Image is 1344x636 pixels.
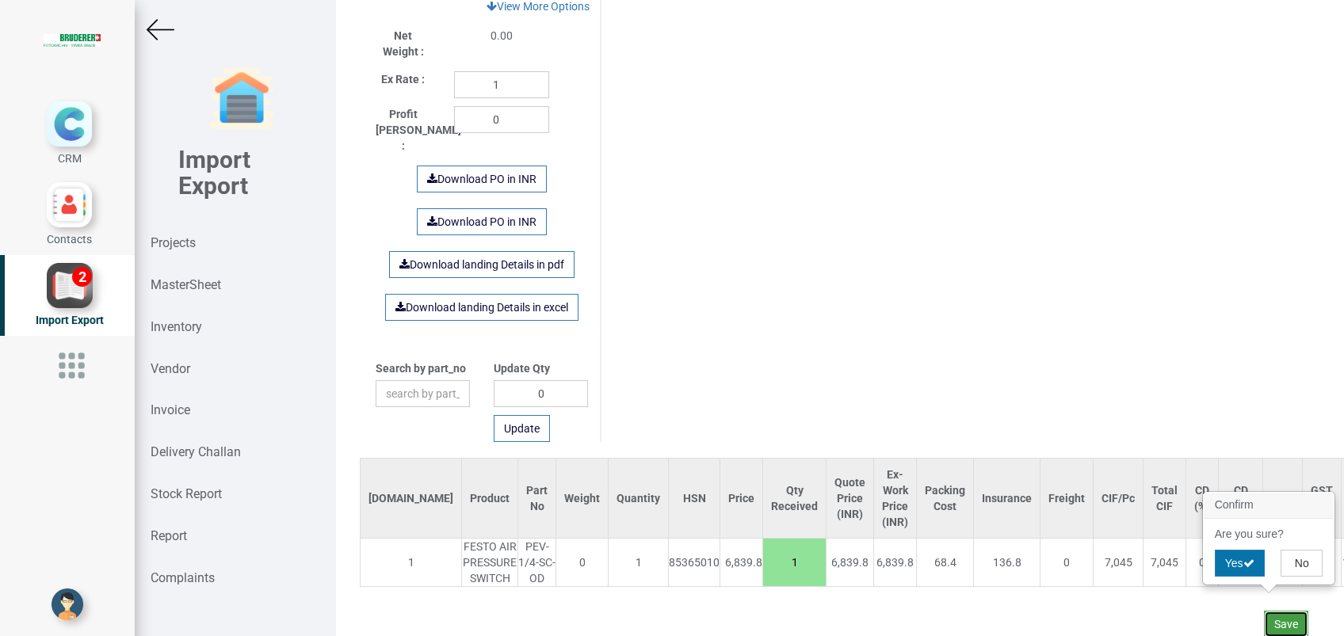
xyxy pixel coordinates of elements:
[1204,493,1334,518] h3: Confirm
[417,166,547,192] a: Download PO in INR
[1144,459,1186,539] th: Total CIF
[151,319,202,334] strong: Inventory
[376,360,466,376] label: Search by part_no
[72,267,92,287] div: 2
[526,482,548,514] div: Part No
[827,459,874,539] th: Quote Price (INR)
[1215,550,1265,577] button: Yes
[763,459,827,539] th: Qty Received
[556,539,609,587] td: 0
[1219,459,1263,539] th: CD value
[385,294,578,321] a: Download landing Details in excel
[720,459,763,539] th: Price
[151,277,221,292] strong: MasterSheet
[974,459,1040,539] th: Insurance
[1094,539,1144,587] td: 7,045
[462,539,517,586] div: FESTO AIR PRESSURE SWITCH
[376,28,430,59] label: Net Weight :
[1281,550,1323,577] button: No
[36,314,104,326] span: Import Export
[874,459,917,539] th: Ex-Work Price (INR)
[1040,539,1094,587] td: 0
[376,380,470,407] input: search by part_no
[361,459,462,539] th: [DOMAIN_NAME]
[151,402,190,417] strong: Invoice
[494,415,550,442] button: Update
[151,444,241,459] strong: Delivery Challan
[151,486,222,501] strong: Stock Report
[1303,459,1342,539] th: GST (%)
[1215,526,1323,542] p: Are you sure?
[669,539,720,587] td: 85365010
[874,539,917,587] td: 6,839.8
[518,539,556,586] div: PEV-1/4-SC-OD
[389,251,575,278] a: Download landing Details in pdf
[361,539,462,587] td: 1
[151,361,190,376] strong: Vendor
[210,67,273,131] img: garage-closed.png
[609,539,669,587] td: 1
[669,459,720,539] th: HSN
[376,106,430,154] label: Profit [PERSON_NAME] :
[491,29,513,42] span: 0.00
[1263,459,1303,539] th: SWE
[381,71,425,87] label: Ex Rate :
[151,528,187,543] strong: Report
[1040,459,1094,539] th: Freight
[151,570,215,585] strong: Complaints
[58,152,82,165] span: CRM
[470,490,510,506] div: Product
[974,539,1040,587] td: 136.8
[494,360,550,376] label: Update Qty
[609,459,669,539] th: Quantity
[1094,459,1144,539] th: CIF/Pc
[720,539,763,587] td: 6,839.8
[1186,539,1219,587] td: 0
[47,233,92,246] span: Contacts
[556,459,609,539] th: Weight
[151,235,196,250] strong: Projects
[917,539,974,587] td: 68.4
[917,459,974,539] th: Packing Cost
[417,208,547,235] a: Download PO in INR
[1186,459,1219,539] th: CD (%)
[178,146,250,200] b: Import Export
[827,539,874,587] td: 6,839.8
[1144,539,1186,587] td: 7,045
